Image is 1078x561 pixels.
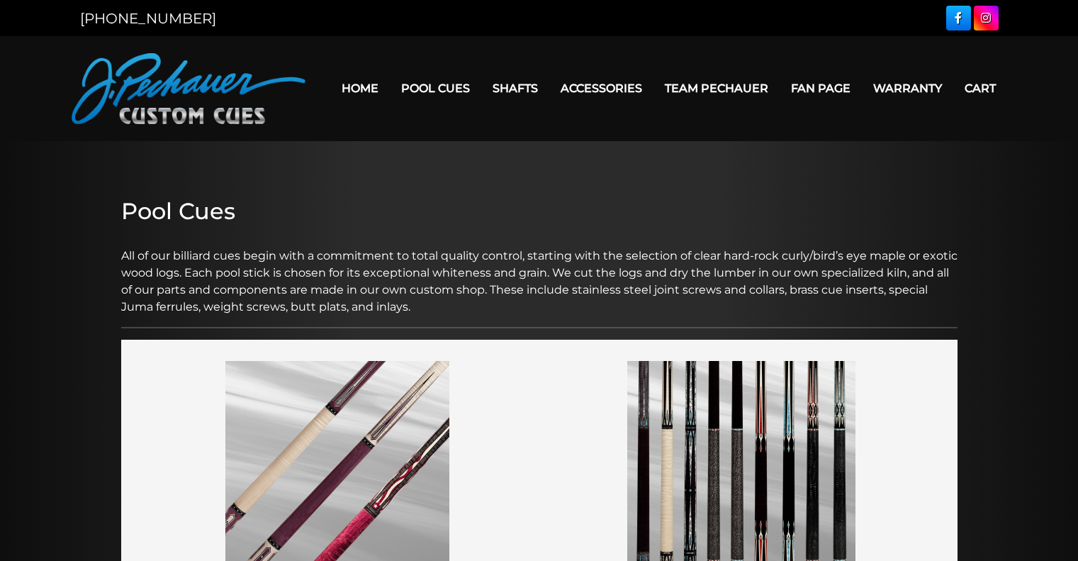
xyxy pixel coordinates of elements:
a: [PHONE_NUMBER] [80,10,216,27]
h2: Pool Cues [121,198,958,225]
a: Shafts [481,70,549,106]
a: Home [330,70,390,106]
a: Cart [953,70,1007,106]
a: Pool Cues [390,70,481,106]
p: All of our billiard cues begin with a commitment to total quality control, starting with the sele... [121,230,958,316]
img: Pechauer Custom Cues [72,53,305,124]
a: Fan Page [780,70,862,106]
a: Team Pechauer [653,70,780,106]
a: Warranty [862,70,953,106]
a: Accessories [549,70,653,106]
